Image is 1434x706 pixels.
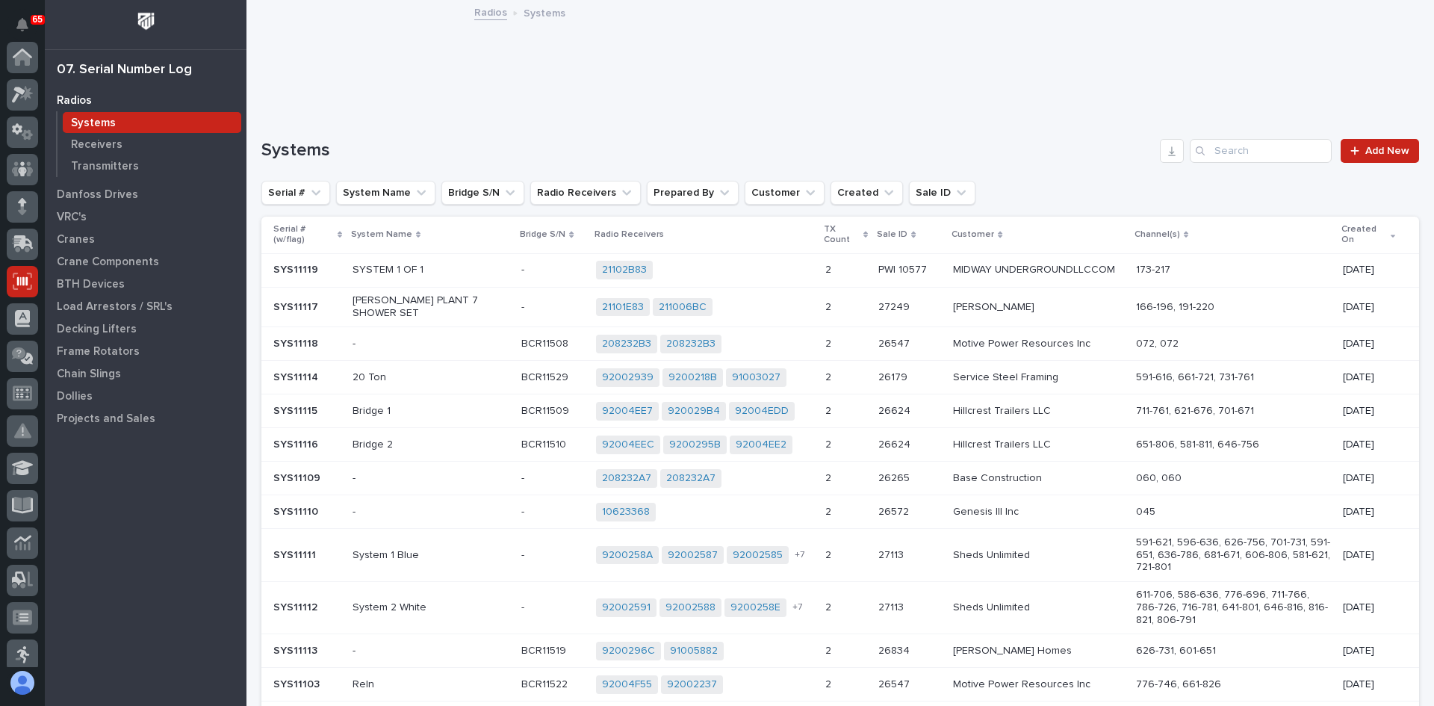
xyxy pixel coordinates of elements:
p: SYS11111 [273,546,319,562]
button: Serial # [261,181,330,205]
a: 10623368 [602,506,650,518]
p: 060, 060 [1136,472,1331,485]
a: 9200295B [669,439,721,451]
p: System Name [351,226,412,243]
p: 26265 [878,469,913,485]
p: 591-621, 596-636, 626-756, 701-731, 591-651, 636-786, 681-671, 606-806, 581-621, 721-801 [1136,536,1331,574]
p: SYS11116 [273,436,321,451]
p: 2 [825,642,834,657]
p: 26547 [878,675,913,691]
p: 173-217 [1136,264,1331,276]
a: 211006BC [659,301,707,314]
p: Service Steel Framing [953,371,1124,384]
a: 92004EDD [735,405,789,418]
p: [DATE] [1343,439,1395,451]
a: Systems [58,112,246,133]
p: SYS11115 [273,402,320,418]
a: 92004F55 [602,678,652,691]
p: Genesis III Inc [953,506,1124,518]
p: Frame Rotators [57,345,140,359]
p: BCR11509 [521,402,572,418]
p: - [521,546,527,562]
a: 92002591 [602,601,651,614]
button: Sale ID [909,181,975,205]
p: [DATE] [1343,301,1395,314]
p: 2 [825,546,834,562]
p: 2 [825,261,834,276]
a: 92004EE2 [736,439,786,451]
p: Channel(s) [1135,226,1180,243]
p: 2 [825,598,834,614]
p: Load Arrestors / SRL's [57,300,173,314]
p: 2 [825,402,834,418]
p: 651-806, 581-811, 646-756 [1136,439,1331,451]
p: 072, 072 [1136,338,1331,350]
button: Notifications [7,9,38,40]
tr: SYS11111SYS11111 System 1 Blue-- 9200258A 92002587 92002585 +722 2711327113 Sheds Unlimited591-62... [261,529,1419,582]
p: Bridge 1 [353,405,509,418]
p: TX Count [824,221,860,249]
p: Motive Power Resources Inc [953,338,1124,350]
p: - [521,503,527,518]
tr: SYS11110SYS11110 --- 10623368 22 2657226572 Genesis III Inc045[DATE] [261,495,1419,529]
button: Prepared By [647,181,739,205]
p: 26547 [878,335,913,350]
p: [DATE] [1343,506,1395,518]
p: Hillcrest Trailers LLC [953,439,1124,451]
p: - [353,645,509,657]
img: Workspace Logo [132,7,160,35]
p: 591-616, 661-721, 731-761 [1136,371,1331,384]
p: 26572 [878,503,912,518]
p: Systems [71,117,116,130]
a: Frame Rotators [45,340,246,362]
a: Crane Components [45,250,246,273]
p: Dollies [57,390,93,403]
p: [DATE] [1343,472,1395,485]
p: 27113 [878,598,907,614]
p: Projects and Sales [57,412,155,426]
p: SYS11113 [273,642,320,657]
a: BTH Devices [45,273,246,295]
p: Sheds Unlimited [953,601,1124,614]
h1: Systems [261,140,1154,161]
div: Notifications65 [19,18,38,42]
p: SYS11103 [273,675,323,691]
p: Decking Lifters [57,323,137,336]
a: 9200218B [668,371,717,384]
p: Crane Components [57,256,159,269]
p: MIDWAY UNDERGROUNDLLCCOM [953,264,1124,276]
p: Motive Power Resources Inc [953,678,1124,691]
tr: SYS11114SYS11114 20 TonBCR11529BCR11529 92002939 9200218B 91003027 22 2617926179 Service Steel Fr... [261,361,1419,394]
a: 92004EE7 [602,405,653,418]
tr: SYS11116SYS11116 Bridge 2BCR11510BCR11510 92004EEC 9200295B 92004EE2 22 2662426624 Hillcrest Trai... [261,428,1419,462]
tr: SYS11118SYS11118 -BCR11508BCR11508 208232B3 208232B3 22 2654726547 Motive Power Resources Inc072,... [261,327,1419,361]
p: BCR11522 [521,675,571,691]
p: 2 [825,436,834,451]
p: SYS11119 [273,261,321,276]
p: 2 [825,675,834,691]
p: - [521,261,527,276]
a: 9200258A [602,549,653,562]
a: VRC's [45,205,246,228]
a: Projects and Sales [45,407,246,430]
p: VRC's [57,211,87,224]
p: SYS11114 [273,368,321,384]
a: Radios [474,3,507,20]
p: [DATE] [1343,601,1395,614]
p: [DATE] [1343,645,1395,657]
span: + 7 [792,603,802,612]
p: Customer [952,226,994,243]
a: Chain Slings [45,362,246,385]
p: Cranes [57,233,95,247]
p: SYS11112 [273,598,320,614]
p: [PERSON_NAME] Homes [953,645,1124,657]
p: SYSTEM 1 OF 1 [353,264,509,276]
a: 92002939 [602,371,654,384]
p: [DATE] [1343,549,1395,562]
p: 65 [33,14,43,25]
p: [DATE] [1343,678,1395,691]
p: Sale ID [877,226,907,243]
button: Bridge S/N [441,181,524,205]
p: PWI 10577 [878,261,930,276]
p: - [521,598,527,614]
